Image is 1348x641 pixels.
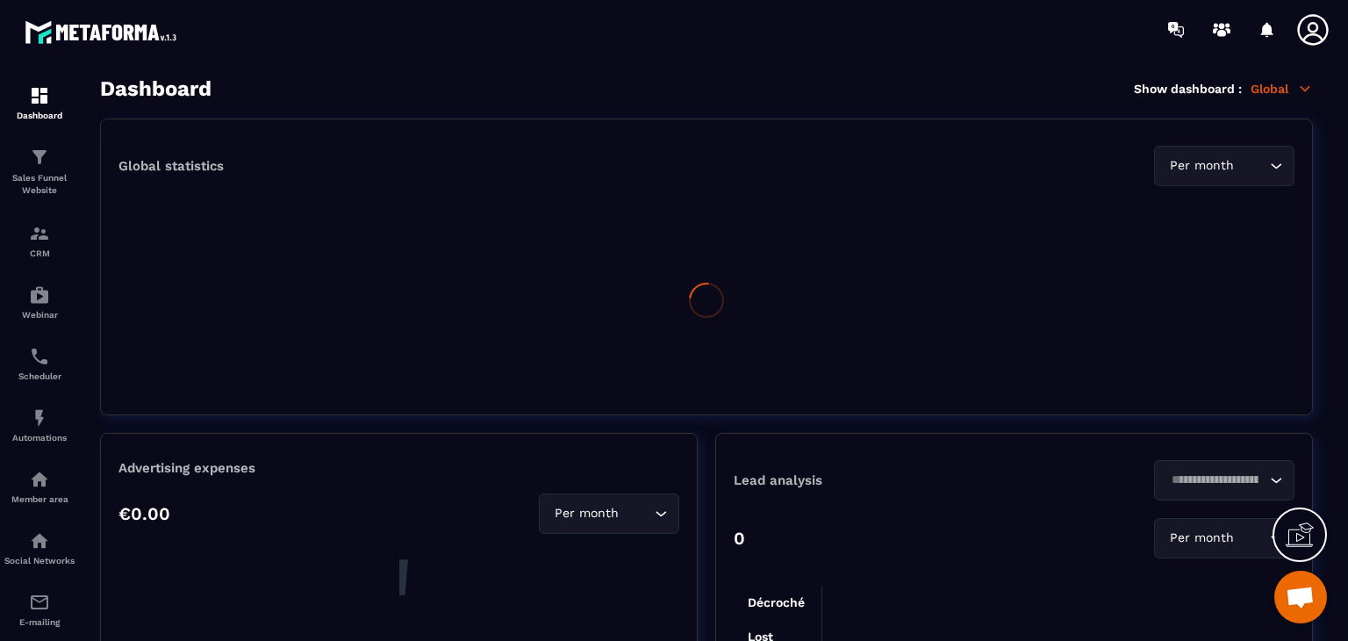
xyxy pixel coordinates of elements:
p: E-mailing [4,617,75,627]
div: Search for option [539,493,679,534]
img: formation [29,223,50,244]
p: Show dashboard : [1134,82,1242,96]
p: Member area [4,494,75,504]
a: emailemailE-mailing [4,579,75,640]
p: Scheduler [4,371,75,381]
img: formation [29,85,50,106]
p: €0.00 [118,503,170,524]
div: Search for option [1154,146,1294,186]
img: automations [29,407,50,429]
div: Open chat [1274,571,1327,623]
a: formationformationDashboard [4,72,75,133]
a: social-networksocial-networkSocial Networks [4,517,75,579]
p: Automations [4,433,75,443]
a: automationsautomationsWebinar [4,271,75,333]
tspan: Décroché [748,595,805,609]
input: Search for option [1165,471,1266,490]
img: social-network [29,530,50,551]
img: automations [29,469,50,490]
p: Webinar [4,310,75,320]
span: Per month [550,504,622,523]
p: Global statistics [118,158,224,174]
div: Search for option [1154,518,1294,558]
a: automationsautomationsAutomations [4,394,75,456]
h3: Dashboard [100,76,212,101]
a: schedulerschedulerScheduler [4,333,75,394]
img: formation [29,147,50,168]
p: CRM [4,248,75,258]
div: Search for option [1154,460,1294,501]
p: Advertising expenses [118,460,679,476]
img: automations [29,284,50,306]
img: scheduler [29,346,50,367]
input: Search for option [622,504,650,523]
input: Search for option [1237,156,1266,176]
img: logo [25,16,183,48]
a: formationformationCRM [4,210,75,271]
p: Sales Funnel Website [4,172,75,197]
p: Lead analysis [734,472,1015,488]
span: Per month [1165,529,1237,548]
input: Search for option [1237,529,1266,548]
a: automationsautomationsMember area [4,456,75,517]
a: formationformationSales Funnel Website [4,133,75,210]
p: 0 [734,528,745,549]
p: Social Networks [4,556,75,565]
span: Per month [1165,156,1237,176]
p: Dashboard [4,111,75,120]
img: email [29,592,50,613]
p: Global [1251,81,1313,97]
